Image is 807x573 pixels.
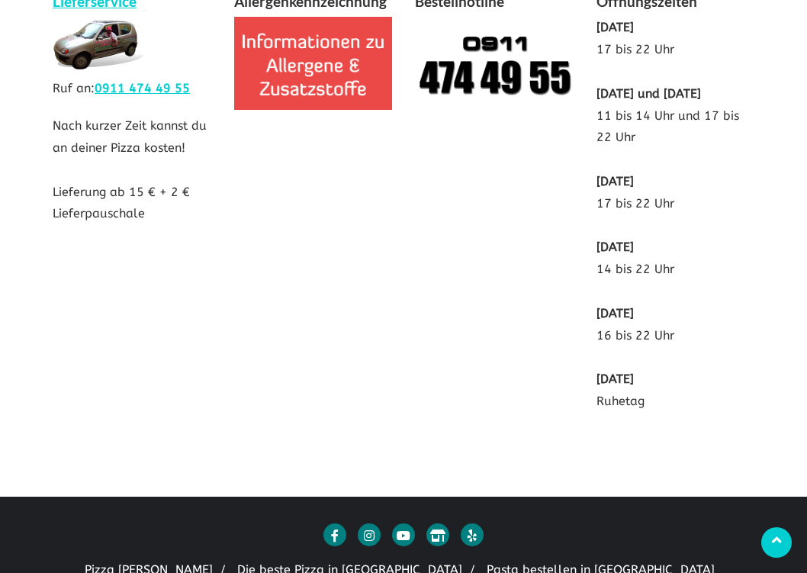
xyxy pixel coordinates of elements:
[596,86,701,101] b: [DATE] und [DATE]
[596,20,634,34] b: [DATE]
[596,174,634,188] b: [DATE]
[596,17,755,412] p: 17 bis 22 Uhr 11 bis 14 Uhr und 17 bis 22 Uhr 17 bis 22 Uhr 14 bis 22 Uhr 16 bis 22 Uhr Ruhetag
[234,17,393,109] img: allergenkennzeichnung
[53,78,211,100] p: Ruf an:
[596,372,634,386] b: [DATE]
[95,81,190,95] a: 0911 474 49 55
[53,17,144,70] img: lieferservice pietro
[596,306,634,320] b: [DATE]
[596,240,634,254] b: [DATE]
[415,17,574,109] img: Pizza Pietro anrufen 09114744955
